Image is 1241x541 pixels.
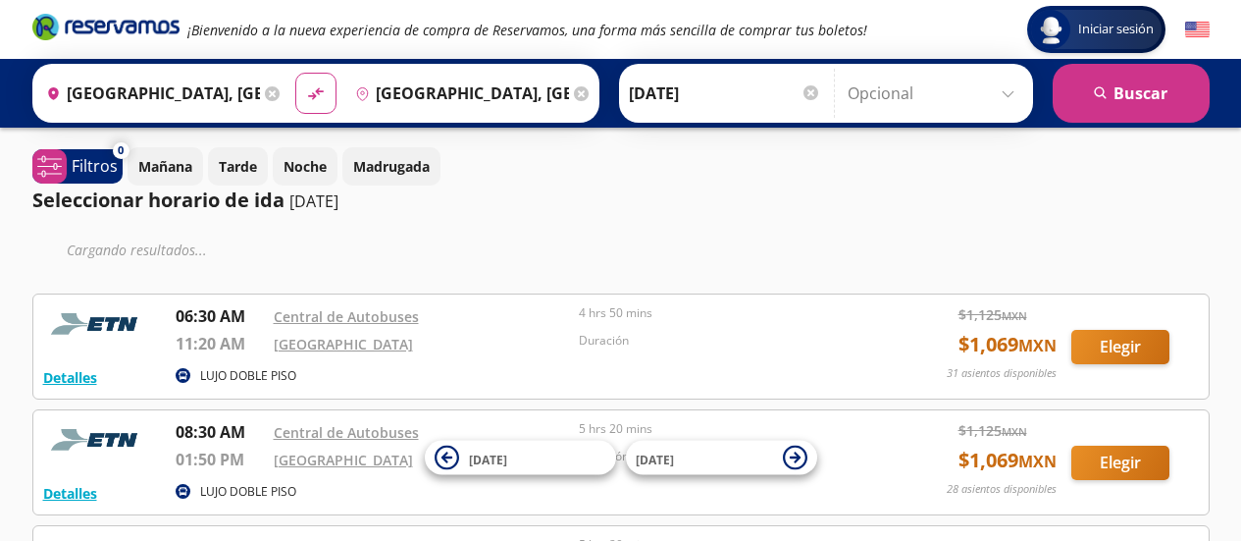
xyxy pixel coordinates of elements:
[958,420,1027,441] span: $ 1,125
[469,451,507,467] span: [DATE]
[32,186,284,215] p: Seleccionar horario de ida
[848,69,1023,118] input: Opcional
[629,69,821,118] input: Elegir Fecha
[176,448,264,471] p: 01:50 PM
[947,481,1057,498] p: 28 asientos disponibles
[118,142,124,159] span: 0
[38,69,260,118] input: Buscar Origen
[1053,64,1210,123] button: Buscar
[43,420,151,460] img: RESERVAMOS
[579,304,875,322] p: 4 hrs 50 mins
[32,12,180,41] i: Brand Logo
[1018,335,1057,356] small: MXN
[67,241,207,259] em: Cargando resultados ...
[284,156,327,177] p: Noche
[128,147,203,186] button: Mañana
[176,332,264,355] p: 11:20 AM
[1018,451,1057,472] small: MXN
[626,441,817,475] button: [DATE]
[200,367,296,385] p: LUJO DOBLE PISO
[1185,18,1210,42] button: English
[43,304,151,344] img: RESERVAMOS
[958,330,1057,359] span: $ 1,069
[636,451,674,467] span: [DATE]
[1002,424,1027,439] small: MXN
[289,189,338,213] p: [DATE]
[353,156,430,177] p: Madrugada
[958,446,1057,475] span: $ 1,069
[43,367,97,388] button: Detalles
[176,420,264,444] p: 08:30 AM
[958,304,1027,325] span: $ 1,125
[1002,308,1027,323] small: MXN
[72,154,118,178] p: Filtros
[208,147,268,186] button: Tarde
[32,149,123,184] button: 0Filtros
[579,420,875,438] p: 5 hrs 20 mins
[138,156,192,177] p: Mañana
[425,441,616,475] button: [DATE]
[274,451,413,469] a: [GEOGRAPHIC_DATA]
[342,147,440,186] button: Madrugada
[200,483,296,501] p: LUJO DOBLE PISO
[579,332,875,350] p: Duración
[219,156,257,177] p: Tarde
[274,307,419,326] a: Central de Autobuses
[1070,20,1162,39] span: Iniciar sesión
[43,483,97,504] button: Detalles
[32,12,180,47] a: Brand Logo
[347,69,569,118] input: Buscar Destino
[1071,330,1169,364] button: Elegir
[176,304,264,328] p: 06:30 AM
[274,423,419,442] a: Central de Autobuses
[274,335,413,353] a: [GEOGRAPHIC_DATA]
[1071,446,1169,480] button: Elegir
[187,21,867,39] em: ¡Bienvenido a la nueva experiencia de compra de Reservamos, una forma más sencilla de comprar tus...
[947,365,1057,382] p: 31 asientos disponibles
[273,147,337,186] button: Noche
